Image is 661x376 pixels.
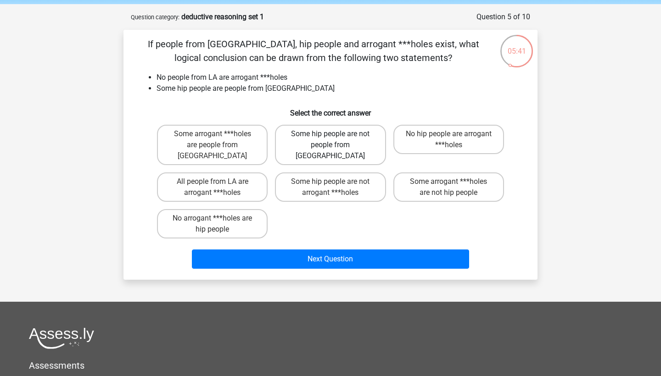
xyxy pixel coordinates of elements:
label: No arrogant ***holes are hip people [157,209,268,238]
div: 05:41 [499,34,534,57]
li: Some hip people are people from [GEOGRAPHIC_DATA] [157,83,523,94]
label: No hip people are arrogant ***holes [393,125,504,154]
div: Question 5 of 10 [476,11,530,22]
li: No people from LA are arrogant ***holes [157,72,523,83]
button: Next Question [192,249,470,269]
label: Some hip people are not arrogant ***holes [275,172,386,202]
label: Some arrogant ***holes are people from [GEOGRAPHIC_DATA] [157,125,268,165]
small: Question category: [131,14,179,21]
h5: Assessments [29,360,632,371]
label: Some hip people are not people from [GEOGRAPHIC_DATA] [275,125,386,165]
img: Assessly logo [29,327,94,349]
label: All people from LA are arrogant ***holes [157,172,268,202]
label: Some arrogant ***holes are not hip people [393,172,504,202]
strong: deductive reasoning set 1 [181,12,264,21]
p: If people from [GEOGRAPHIC_DATA], hip people and arrogant ***holes exist, what logical conclusion... [138,37,488,65]
h6: Select the correct answer [138,101,523,117]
